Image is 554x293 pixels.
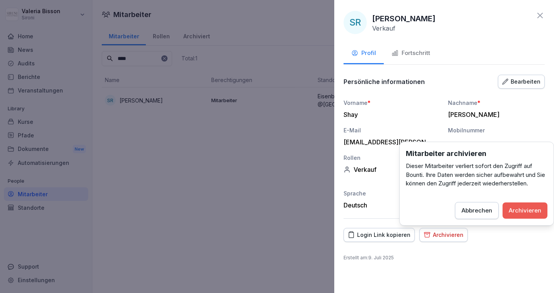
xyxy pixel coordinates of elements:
[406,162,547,188] p: Dieser Mitarbeiter verliert sofort den Zugriff auf Bounti. Ihre Daten werden sicher aufbewahrt un...
[448,111,541,118] div: [PERSON_NAME]
[372,13,436,24] p: [PERSON_NAME]
[344,11,367,34] div: SR
[344,43,384,64] button: Profil
[498,75,545,89] button: Bearbeiten
[503,202,547,219] button: Archivieren
[351,49,376,58] div: Profil
[502,77,540,86] div: Bearbeiten
[448,126,545,134] div: Mobilnummer
[344,78,425,86] p: Persönliche informationen
[344,99,440,107] div: Vorname
[372,24,395,32] p: Verkauf
[344,138,436,146] div: [EMAIL_ADDRESS][PERSON_NAME][DOMAIN_NAME]
[348,231,410,239] div: Login Link kopieren
[344,154,440,162] div: Rollen
[344,228,415,242] button: Login Link kopieren
[344,111,436,118] div: Shay
[392,49,430,58] div: Fortschritt
[419,228,468,242] button: Archivieren
[344,201,440,209] div: Deutsch
[448,99,545,107] div: Nachname
[344,166,440,173] div: Verkauf
[384,43,438,64] button: Fortschritt
[344,254,545,261] p: Erstellt am : 9. Juli 2025
[448,138,541,146] div: -
[406,148,547,159] h3: Mitarbeiter archivieren
[509,206,541,215] div: Archivieren
[455,202,499,219] button: Abbrechen
[344,126,440,134] div: E-Mail
[424,231,463,239] div: Archivieren
[344,189,440,197] div: Sprache
[462,206,492,215] div: Abbrechen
